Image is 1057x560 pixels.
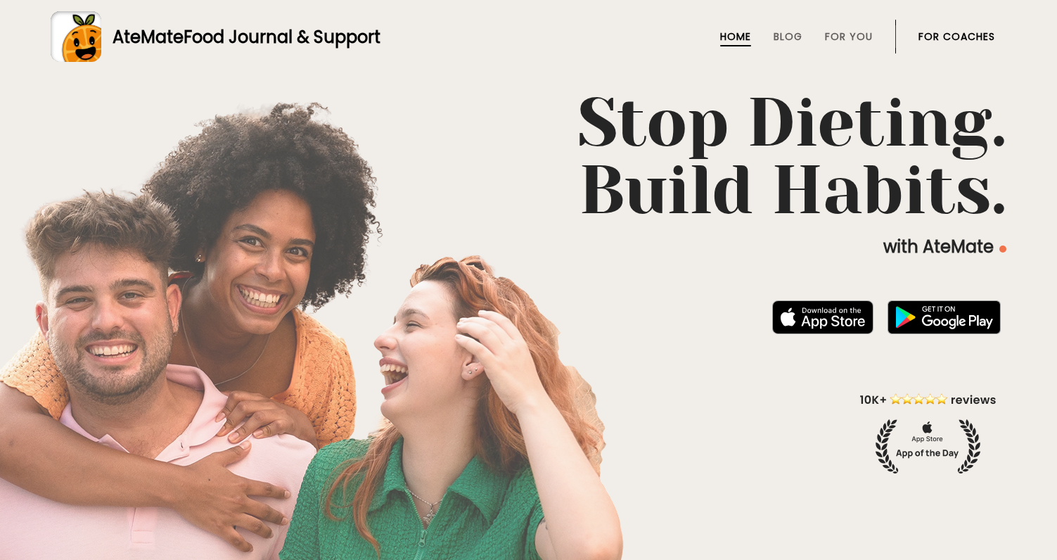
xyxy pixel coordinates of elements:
[774,31,802,42] a: Blog
[918,31,995,42] a: For Coaches
[720,31,751,42] a: Home
[772,300,873,334] img: badge-download-apple.svg
[101,25,380,49] div: AteMate
[888,300,1001,334] img: badge-download-google.png
[825,31,873,42] a: For You
[51,236,1006,258] p: with AteMate
[850,391,1006,473] img: home-hero-appoftheday.png
[51,11,1006,62] a: AteMateFood Journal & Support
[51,89,1006,224] h1: Stop Dieting. Build Habits.
[184,25,380,49] span: Food Journal & Support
